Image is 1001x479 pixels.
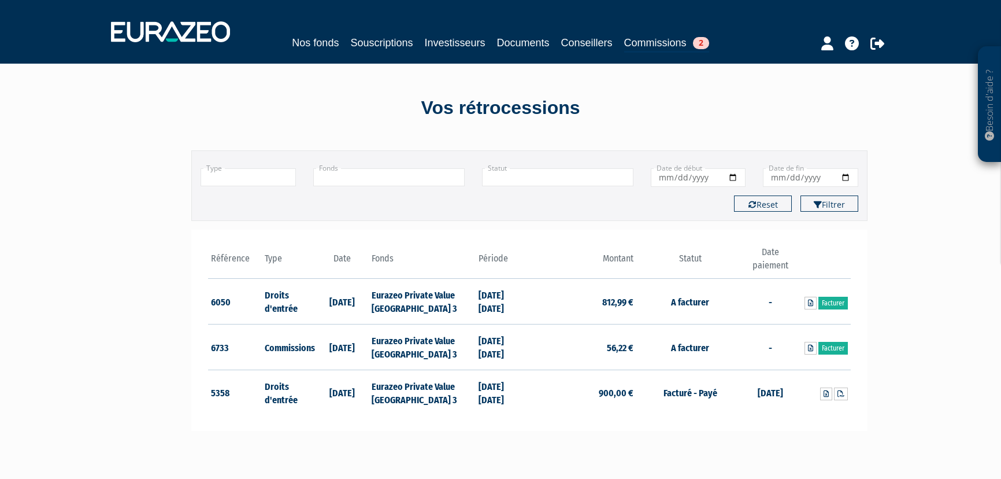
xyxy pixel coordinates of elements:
[561,35,613,51] a: Conseillers
[424,35,485,51] a: Investisseurs
[476,325,529,370] td: [DATE] [DATE]
[350,35,413,51] a: Souscriptions
[208,370,262,415] td: 5358
[529,370,636,415] td: 900,00 €
[315,279,369,325] td: [DATE]
[744,325,798,370] td: -
[529,325,636,370] td: 56,22 €
[476,246,529,279] th: Période
[369,325,476,370] td: Eurazeo Private Value [GEOGRAPHIC_DATA] 3
[476,279,529,325] td: [DATE] [DATE]
[744,370,798,415] td: [DATE]
[262,279,316,325] td: Droits d'entrée
[208,279,262,325] td: 6050
[636,370,743,415] td: Facturé - Payé
[262,246,316,279] th: Type
[208,246,262,279] th: Référence
[171,95,830,121] div: Vos rétrocessions
[111,21,230,42] img: 1732889491-logotype_eurazeo_blanc_rvb.png
[693,37,709,49] span: 2
[262,325,316,370] td: Commissions
[636,279,743,325] td: A facturer
[800,196,858,212] button: Filtrer
[529,246,636,279] th: Montant
[818,297,848,309] a: Facturer
[529,279,636,325] td: 812,99 €
[497,35,550,51] a: Documents
[369,279,476,325] td: Eurazeo Private Value [GEOGRAPHIC_DATA] 3
[262,370,316,415] td: Droits d'entrée
[476,370,529,415] td: [DATE] [DATE]
[636,246,743,279] th: Statut
[315,370,369,415] td: [DATE]
[818,342,848,355] a: Facturer
[315,325,369,370] td: [DATE]
[983,53,996,157] p: Besoin d'aide ?
[636,325,743,370] td: A facturer
[292,35,339,51] a: Nos fonds
[744,246,798,279] th: Date paiement
[744,279,798,325] td: -
[369,246,476,279] th: Fonds
[734,196,792,212] button: Reset
[208,325,262,370] td: 6733
[315,246,369,279] th: Date
[624,35,709,53] a: Commissions2
[369,370,476,415] td: Eurazeo Private Value [GEOGRAPHIC_DATA] 3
